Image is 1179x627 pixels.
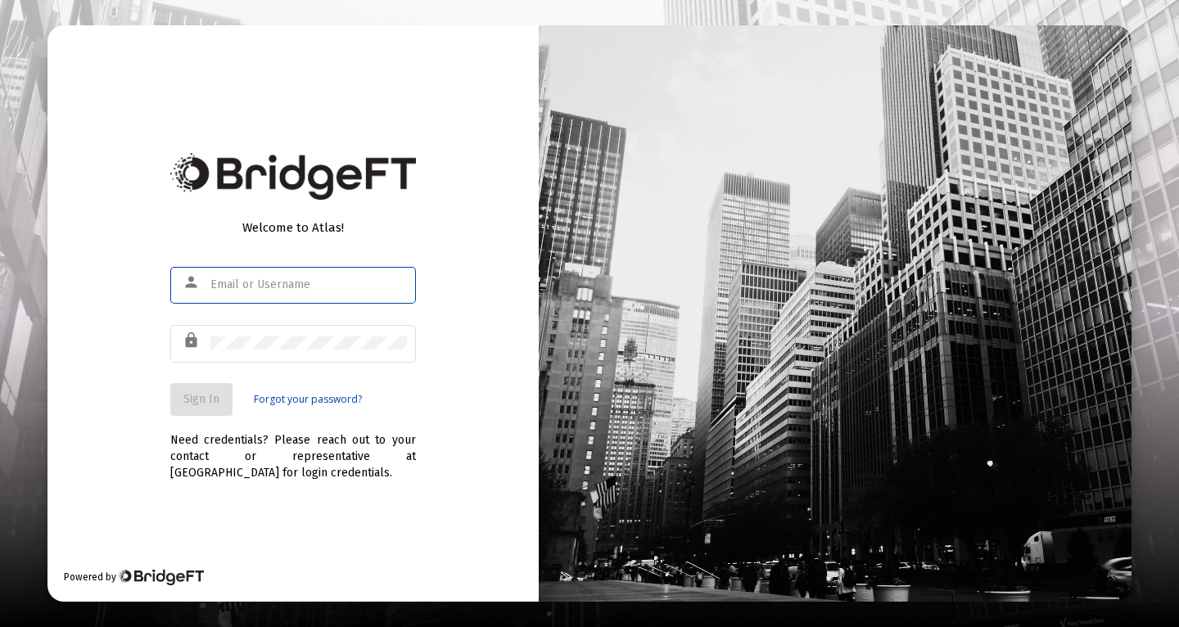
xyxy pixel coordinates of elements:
[183,273,202,292] mat-icon: person
[170,383,233,416] button: Sign In
[183,331,202,350] mat-icon: lock
[118,569,204,585] img: Bridge Financial Technology Logo
[64,569,204,585] div: Powered by
[170,153,416,200] img: Bridge Financial Technology Logo
[210,278,407,291] input: Email or Username
[170,219,416,236] div: Welcome to Atlas!
[254,391,362,408] a: Forgot your password?
[170,416,416,481] div: Need credentials? Please reach out to your contact or representative at [GEOGRAPHIC_DATA] for log...
[183,392,219,406] span: Sign In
